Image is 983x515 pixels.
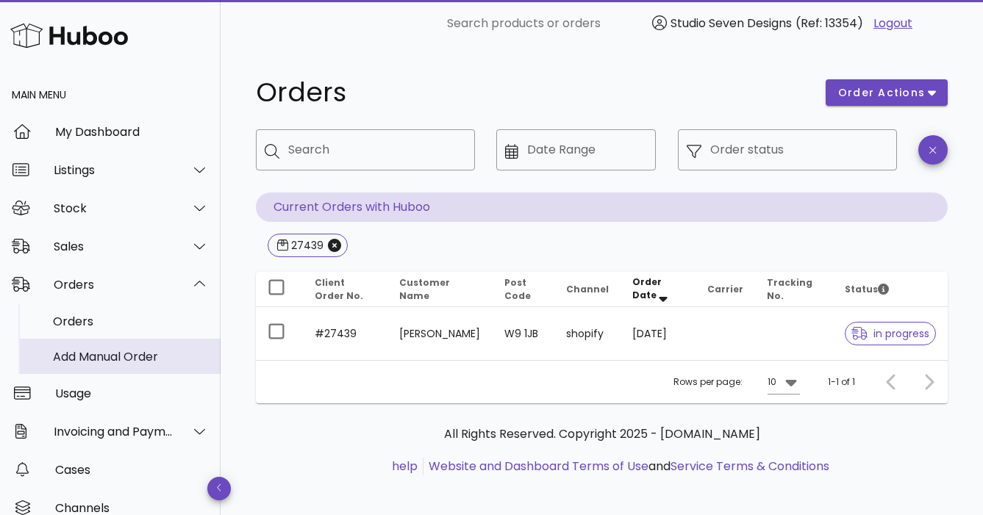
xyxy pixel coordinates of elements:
span: Status [845,283,889,295]
div: Add Manual Order [53,350,209,364]
a: Website and Dashboard Terms of Use [429,458,648,475]
td: W9 1JB [493,307,554,360]
div: Invoicing and Payments [54,425,174,439]
div: 1-1 of 1 [828,375,855,389]
div: Channels [55,501,209,515]
div: Rows per page: [673,361,800,403]
td: #27439 [303,307,387,360]
span: Customer Name [399,276,450,302]
li: and [423,458,829,475]
span: in progress [851,328,929,339]
td: shopify [554,307,621,360]
a: help [392,458,418,475]
div: 27439 [288,238,324,253]
span: order actions [837,85,926,101]
div: Listings [54,163,174,177]
span: Carrier [707,283,743,295]
div: Stock [54,201,174,215]
div: Orders [53,314,209,328]
p: All Rights Reserved. Copyright 2025 - [DOMAIN_NAME] [268,425,936,443]
th: Customer Name [387,272,493,307]
span: Client Order No. [315,276,363,302]
td: [DATE] [621,307,696,360]
span: Channel [566,283,609,295]
div: My Dashboard [55,125,209,139]
span: Order Date [632,275,662,301]
span: Studio Seven Designs [671,15,792,32]
div: 10Rows per page: [768,370,800,394]
span: Tracking No. [767,276,812,302]
h1: Orders [256,79,808,106]
img: Huboo Logo [10,20,128,51]
th: Order Date: Sorted descending. Activate to remove sorting. [621,272,696,307]
div: Usage [55,386,209,400]
span: (Ref: 13354) [796,15,863,32]
th: Channel [554,272,621,307]
th: Carrier [696,272,755,307]
div: Sales [54,240,174,253]
a: Service Terms & Conditions [671,458,829,475]
button: Close [328,239,341,252]
th: Client Order No. [303,272,387,307]
th: Status [833,272,948,307]
th: Tracking No. [755,272,834,307]
div: Orders [54,278,174,292]
th: Post Code [493,272,554,307]
td: [PERSON_NAME] [387,307,493,360]
div: 10 [768,375,776,389]
div: Cases [55,463,209,477]
button: order actions [826,79,948,106]
span: Post Code [504,276,531,302]
p: Current Orders with Huboo [256,192,948,222]
a: Logout [873,15,912,32]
